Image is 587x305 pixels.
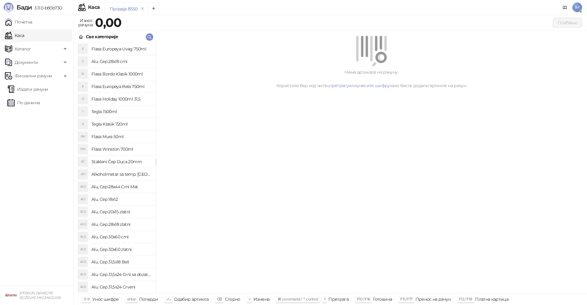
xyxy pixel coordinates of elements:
[78,157,88,167] div: SČ
[78,169,88,179] div: ATI
[5,29,24,42] a: Каса
[400,297,412,301] span: F11 / F17
[91,94,151,104] h4: Flasa Holiday 1000ml 31,5
[166,297,171,301] span: ↑/↓
[5,16,32,28] a: Почетна
[91,132,151,141] h4: Flasa Mura 50ml
[15,70,52,82] span: Фискални рачуни
[127,297,136,301] span: enter
[91,207,151,217] h4: Alu. Cep 20x15 zlatni
[163,69,580,89] div: Нема артикала на рачуну. Користите бар код читач, или како бисте додали артикле на рачун.
[91,270,151,279] h4: Alu. Cep 31,5x24 Crni sa dozatorom
[139,295,158,303] div: Потврди
[174,295,209,303] div: Одабир артикла
[78,94,88,104] div: H
[32,5,62,11] span: 3.11.0-b80b730
[553,18,582,28] button: Плаћање
[560,2,570,12] a: Документација
[7,83,48,95] a: Издати рачуни
[95,15,121,30] strong: 0,00
[91,44,151,54] h4: Flasa Europeya Uvag 750ml
[78,57,88,66] div: C
[78,132,88,141] div: FM
[74,43,156,293] div: grid
[15,56,38,68] span: Документи
[5,289,17,301] img: 64x64-companyLogo-1893ffd3-f8d7-40ed-872e-741d608dc9d9.png
[20,291,61,300] small: [PERSON_NAME] PR BOŽEVAC MAGMAGLASS
[253,295,269,303] div: Измена
[91,282,151,292] h4: Alu. Cep 31,5x24 Crveni
[91,157,151,167] h4: Stakleni Čep Duca 20mm
[357,83,390,88] a: унесите шифру
[217,297,222,301] span: ⌫
[91,257,151,267] h4: Alu. Cep 31,5x18 Beli
[78,207,88,217] div: AC2
[86,33,118,40] div: Све категорије
[138,6,146,11] button: remove
[459,297,472,301] span: F12 / F18
[329,83,349,88] a: претрагу
[328,295,349,303] div: Претрага
[475,295,508,303] div: Платна картица
[7,97,40,109] a: По данима
[91,82,151,91] h4: Flasa Europeya Bela 750ml
[78,44,88,54] div: E
[415,295,451,303] div: Пренос на рачун
[15,43,31,55] span: Каталог
[88,5,100,10] div: Каса
[78,82,88,91] div: E
[357,297,370,301] span: F10 / F16
[278,297,318,301] span: ⌘ command / ⌃ control
[91,144,151,154] h4: Flasa Winston 700ml
[91,69,151,79] h4: Flasa Bordo Klasik 1000ml
[91,244,151,254] h4: Alu. Cep 30x60 zlatni
[78,244,88,254] div: AC3
[78,182,88,192] div: AC2
[91,107,151,116] h4: Tegla 1500ml
[78,270,88,279] div: AC3
[92,295,119,303] div: Унос шифре
[78,144,88,154] div: FW
[148,2,160,15] button: Add tab
[78,257,88,267] div: AC3
[572,2,582,12] span: IM
[91,119,151,129] h4: Tegla Klasik 720ml
[373,295,392,303] div: Готовина
[17,4,32,11] span: Бади
[249,297,250,301] span: +
[78,219,88,229] div: AC2
[91,194,151,204] h4: Alu. Cep 18x12
[77,17,94,29] div: Износ рачуна
[110,6,137,12] div: Продаја 8350
[91,232,151,242] h4: Alu. Cep 30x60 crni
[4,2,13,12] img: Logo
[78,107,88,116] div: 1
[78,69,88,79] div: B
[225,295,240,303] div: Сторно
[78,119,88,129] div: K
[78,232,88,242] div: AC3
[91,169,151,179] h4: Alkoholmetar sa temp. [GEOGRAPHIC_DATA]
[78,194,88,204] div: AC1
[78,282,88,292] div: AC3
[91,57,151,66] h4: Alu. Cep 28x18 crni
[91,182,151,192] h4: Alu, Cep 28x44 Crni Mat
[84,297,89,301] span: 0-9
[91,219,151,229] h4: Alu. Cep 28x18 zlatni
